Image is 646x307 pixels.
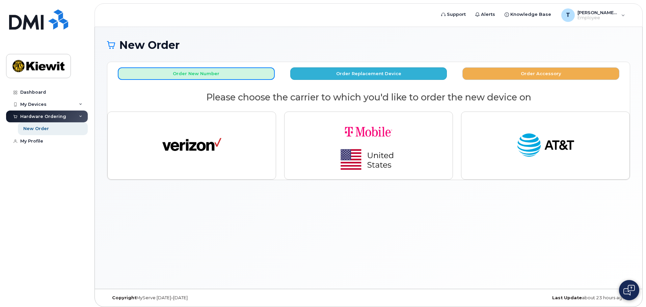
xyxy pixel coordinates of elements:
h2: Please choose the carrier to which you'd like to order the new device on [107,92,630,102]
button: Order New Number [118,67,275,80]
strong: Copyright [112,295,136,300]
div: MyServe [DATE]–[DATE] [107,295,281,301]
img: t-mobile-78392d334a420d5b7f0e63d4fa81f6287a21d394dc80d677554bb55bbab1186f.png [321,117,416,174]
button: Order Replacement Device [290,67,447,80]
h1: New Order [107,39,630,51]
img: verizon-ab2890fd1dd4a6c9cf5f392cd2db4626a3dae38ee8226e09bcb5c993c4c79f81.png [162,130,221,161]
button: Order Accessory [462,67,619,80]
strong: Last Update [552,295,582,300]
img: Open chat [623,285,635,296]
div: about 23 hours ago [456,295,630,301]
img: at_t-fb3d24644a45acc70fc72cc47ce214d34099dfd970ee3ae2334e4251f9d920fd.png [516,130,575,161]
